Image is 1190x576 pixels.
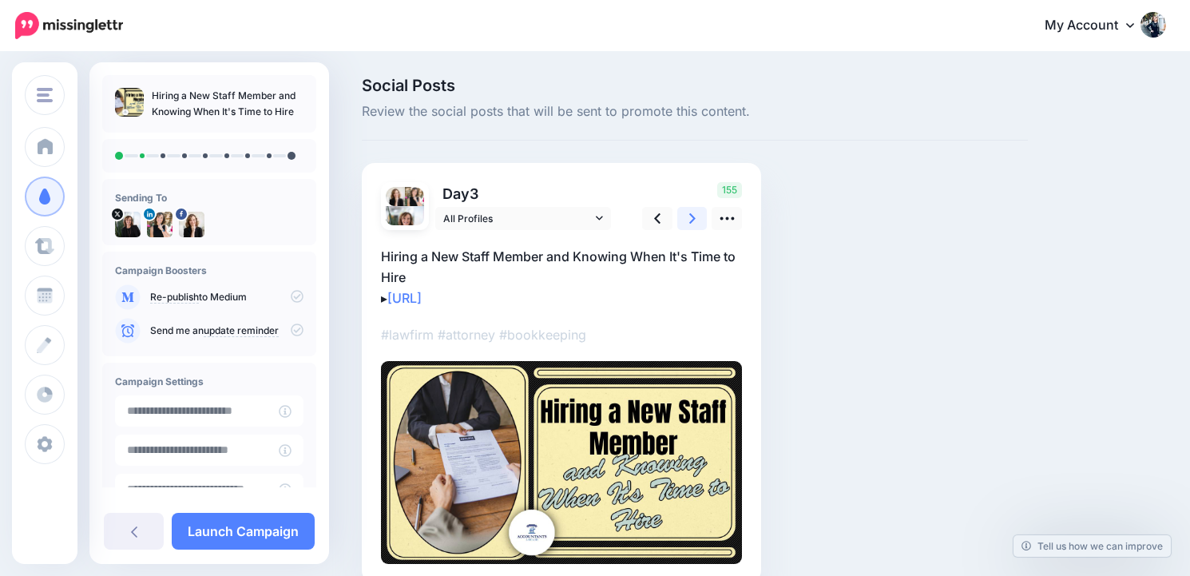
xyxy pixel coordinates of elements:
[362,101,1028,122] span: Review the social posts that will be sent to promote this content.
[381,361,742,564] img: 8eac1a4eec8b50c672a3579eea9cfe35.jpg
[37,88,53,102] img: menu.png
[115,88,144,117] img: 8eac1a4eec8b50c672a3579eea9cfe35_thumb.jpg
[362,77,1028,93] span: Social Posts
[386,187,405,206] img: 325356396_563029482349385_6594150499625394851_n-bsa130042.jpg
[1029,6,1166,46] a: My Account
[115,212,141,237] img: qTmzClX--41366.jpg
[717,182,742,198] span: 155
[179,212,204,237] img: 325356396_563029482349385_6594150499625394851_n-bsa130042.jpg
[405,187,424,206] img: 1701893541883-44598.png
[435,182,613,205] p: Day
[435,207,611,230] a: All Profiles
[147,212,173,237] img: 1701893541883-44598.png
[150,291,199,304] a: Re-publish
[381,246,742,308] p: Hiring a New Staff Member and Knowing When It's Time to Hire ▸
[150,324,303,338] p: Send me an
[381,324,742,345] p: #lawfirm #attorney #bookkeeping
[387,290,422,306] a: [URL]
[204,324,279,337] a: update reminder
[152,88,303,120] p: Hiring a New Staff Member and Knowing When It's Time to Hire
[150,290,303,304] p: to Medium
[443,210,592,227] span: All Profiles
[15,12,123,39] img: Missinglettr
[115,375,303,387] h4: Campaign Settings
[115,192,303,204] h4: Sending To
[386,206,424,244] img: qTmzClX--41366.jpg
[115,264,303,276] h4: Campaign Boosters
[1013,535,1171,557] a: Tell us how we can improve
[470,185,478,202] span: 3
